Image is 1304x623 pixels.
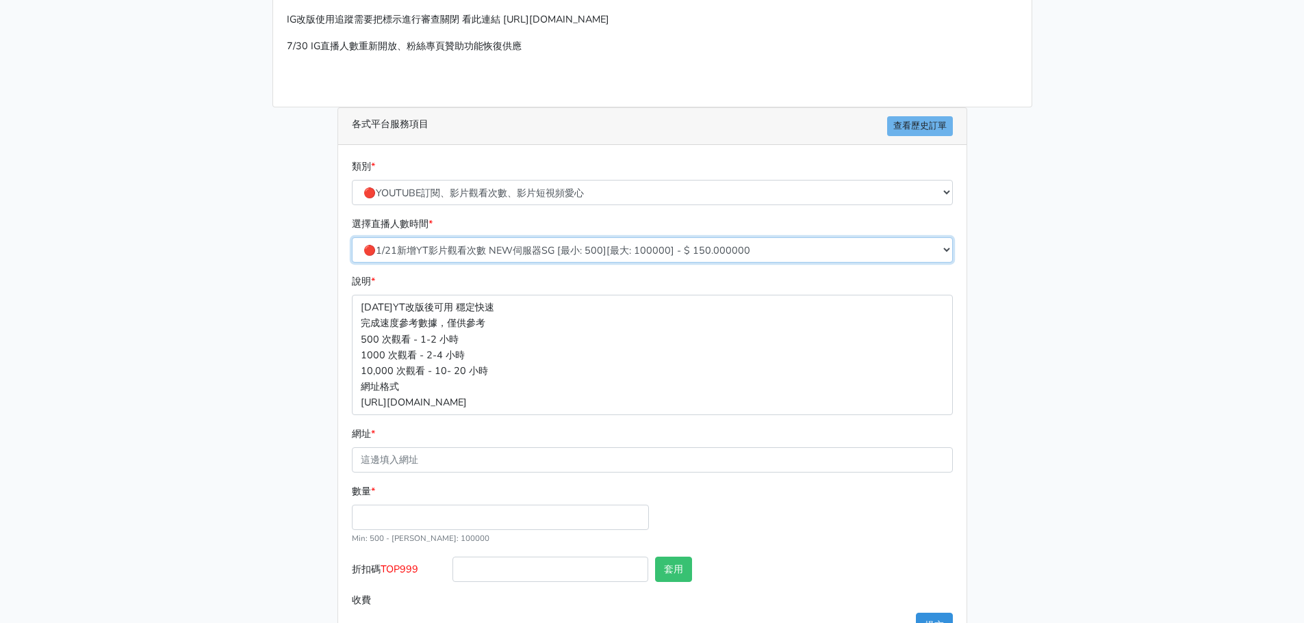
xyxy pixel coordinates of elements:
[352,426,375,442] label: 網址
[348,557,450,587] label: 折扣碼
[352,483,375,499] label: 數量
[287,12,1018,27] p: IG改版使用追蹤需要把標示進行審查關閉 看此連結 [URL][DOMAIN_NAME]
[352,274,375,289] label: 說明
[287,38,1018,54] p: 7/30 IG直播人數重新開放、粉絲專頁贊助功能恢復供應
[352,216,433,232] label: 選擇直播人數時間
[352,159,375,174] label: 類別
[381,562,418,576] span: TOP999
[352,447,953,473] input: 這邊填入網址
[338,108,967,145] div: 各式平台服務項目
[887,116,953,136] a: 查看歷史訂單
[655,557,692,582] button: 套用
[348,587,450,613] label: 收費
[352,295,953,414] p: [DATE]YT改版後可用 穩定快速 完成速度參考數據，僅供參考 500 次觀看 - 1-2 小時 1000 次觀看 - 2-4 小時 10,000 次觀看 - 10- 20 小時 網址格式 [...
[352,533,489,544] small: Min: 500 - [PERSON_NAME]: 100000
